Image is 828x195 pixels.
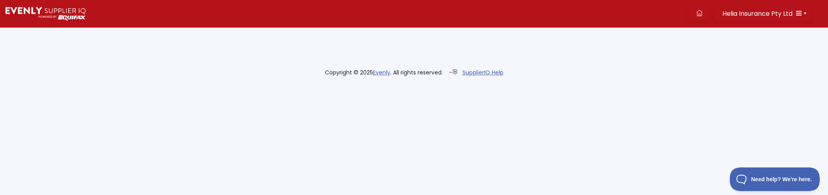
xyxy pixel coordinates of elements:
[373,69,390,76] a: Evenly
[6,7,86,20] img: Supply Predict
[284,69,544,77] div: Copyright © 2025 . All rights reserved. -
[730,167,820,191] iframe: Toggle Customer Support
[462,69,504,76] a: SupplierIQ Help
[722,9,793,18] span: Helia Insurance Pty Ltd
[714,6,812,21] button: Helia Insurance Pty Ltd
